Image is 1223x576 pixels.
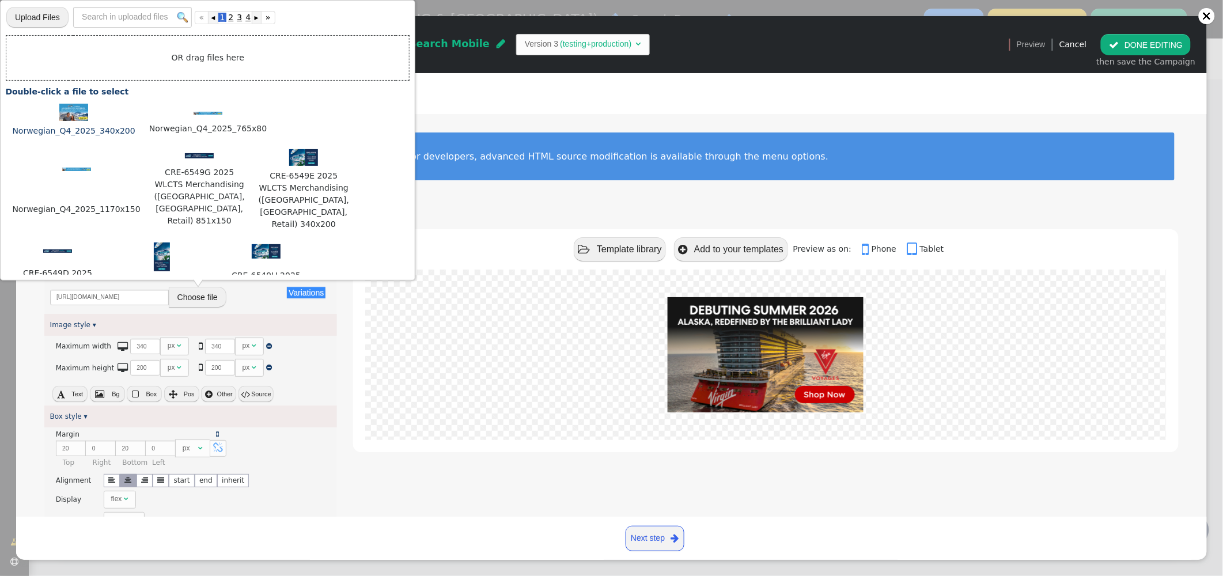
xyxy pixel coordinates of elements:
[217,431,219,438] span: 
[1096,56,1195,68] div: then save the Campaign
[56,364,114,372] span: Maximum height
[122,457,150,468] div: Bottom
[199,341,203,351] span: 
[50,412,88,420] a: Box style ▾
[205,390,213,399] span: 
[252,342,256,349] span: 
[184,391,195,397] span: Pos
[199,363,203,373] span: 
[578,244,590,255] span: 
[5,86,410,98] div: Double-click a file to select
[218,13,227,22] span: 1
[141,477,148,484] span: 
[574,237,666,261] button: Template library
[243,340,250,351] div: px
[56,495,81,503] span: Display
[108,477,115,484] span: 
[6,35,410,80] td: OR drag files here
[213,443,223,453] span: 
[226,13,235,22] span: 2
[168,362,175,373] div: px
[862,241,872,257] span: 
[198,445,203,452] span: 
[56,476,92,484] span: Alignment
[157,477,164,484] span: 
[177,342,181,349] span: 
[52,386,88,402] button:  Text
[1109,40,1119,50] span: 
[1101,34,1191,55] button: DONE EDITING
[217,430,219,438] a: 
[56,342,111,350] span: Maximum width
[244,13,252,22] span: 4
[118,342,128,351] span: 
[43,249,72,253] img: 6f443d4a0c9fd787-th.jpeg
[266,343,272,350] span: 
[241,390,249,399] span: 
[266,364,272,371] span: 
[287,287,325,298] button: Variations
[679,244,688,255] span: 
[169,474,194,487] li: start
[90,386,125,402] button:  Bg
[111,494,122,504] div: flex
[164,386,199,402] button:  Pos
[154,242,171,271] img: 304356c3a8214929-th.jpeg
[907,244,944,253] a: Tablet
[11,124,136,138] span: Norwegian_Q4_2025_340x200
[183,443,196,453] div: px
[146,391,157,397] span: Box
[132,390,139,399] span: 
[209,11,218,24] a: ◂
[124,477,131,484] span: 
[252,364,256,371] span: 
[59,104,88,121] img: 5f6ba5d10b5e9ce9-th.jpeg
[95,390,104,399] span: 
[168,340,175,351] div: px
[195,11,209,24] a: «
[907,241,920,257] span: 
[1059,40,1086,49] a: Cancel
[50,321,96,329] a: Image style ▾
[289,149,318,166] img: 1558fe18ae7e2e2a-th.jpeg
[11,203,141,216] span: Norwegian_Q4_2025_1170x150
[148,122,268,135] span: Norwegian_Q4_2025_765x80
[626,526,684,551] a: Next step
[252,11,261,24] a: ▸
[862,244,905,253] a: Phone
[177,12,188,22] img: icon_search.png
[169,287,226,308] button: Choose file
[177,364,181,371] span: 
[67,151,1156,162] div: To edit an element, simply click on it to access its customization options. For developers, advan...
[62,168,91,172] img: 7bca43cb553d48cd-th.jpeg
[636,40,641,48] span: 
[153,166,246,228] span: CRE-6549G 2025 WLCTS Merchandising ([GEOGRAPHIC_DATA], [GEOGRAPHIC_DATA], Retail) 851x150
[220,269,313,331] span: CRE-6549H 2025 WLCTS Merchandising ([GEOGRAPHIC_DATA], [GEOGRAPHIC_DATA], Retail) 1200x600
[112,391,119,397] span: Bg
[127,386,162,402] button:  Box
[1017,34,1046,55] a: Preview
[115,275,208,336] span: CRE-6549I 2025 WLCTS Merchandising ([GEOGRAPHIC_DATA], [GEOGRAPHIC_DATA], Retail) 375x660
[63,457,91,468] div: Top
[497,39,505,49] span: 
[558,38,633,50] td: (testing+production)
[266,342,272,350] a: 
[235,13,244,22] span: 3
[793,244,859,253] span: Preview as on:
[195,474,217,487] li: end
[185,153,214,158] img: 3310a3dd188c2449-th.jpeg
[93,457,121,468] div: Right
[152,457,215,468] div: Left
[674,237,787,261] button: Add to your templates
[169,390,177,399] span: 
[217,474,249,487] li: inherit
[56,430,79,438] span: Margin
[243,362,250,373] div: px
[261,11,275,24] a: »
[266,363,272,372] a: 
[111,516,130,526] div: center
[118,363,128,373] span: 
[252,244,281,259] img: c96a34a907e90d0f-th.jpeg
[194,112,222,115] img: 3e73f5cb0fbba458-th.jpeg
[71,391,83,397] span: Text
